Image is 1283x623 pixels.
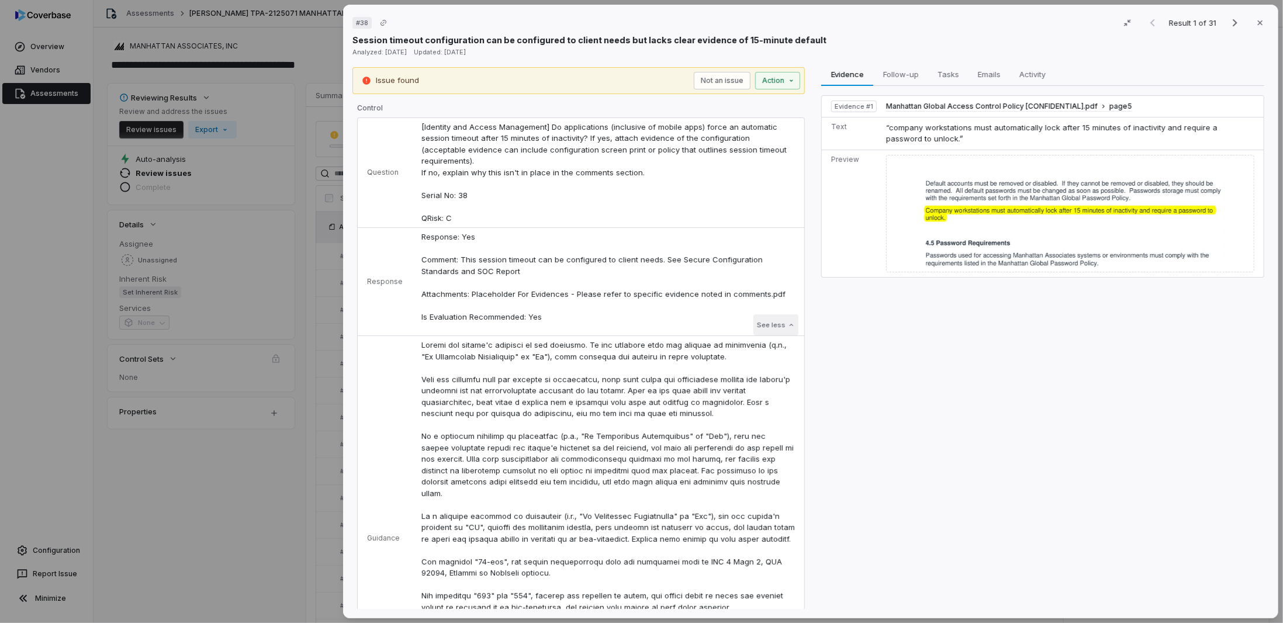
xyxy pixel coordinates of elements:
[1109,102,1132,111] span: page 5
[421,231,795,323] p: Response: Yes Comment: This session timeout can be configured to client needs. See Secure Configu...
[753,314,798,335] button: See less
[376,75,419,86] p: Issue found
[367,277,403,286] p: Response
[352,48,407,56] span: Analyzed: [DATE]
[1223,16,1247,30] button: Next result
[879,67,924,82] span: Follow-up
[835,102,873,111] span: Evidence # 1
[356,18,368,27] span: # 38
[357,103,805,117] p: Control
[826,67,869,82] span: Evidence
[421,122,789,223] span: [Identity and Access Management] Do applications (inclusive of mobile apps) force an automatic se...
[755,72,800,89] button: Action
[367,168,403,177] p: Question
[973,67,1005,82] span: Emails
[1169,16,1219,29] p: Result 1 of 31
[822,150,881,277] td: Preview
[414,48,466,56] span: Updated: [DATE]
[694,72,751,89] button: Not an issue
[373,12,394,33] button: Copy link
[886,123,1218,144] span: “company workstations must automatically lock after 15 minutes of inactivity and require a passwo...
[367,534,403,543] p: Guidance
[886,102,1132,112] button: Manhattan Global Access Control Policy [CONFIDENTIAL].pdfpage5
[886,155,1254,273] img: b03d8cc43f4444ad814a92729d9c7e2a_original.jpg_w1200.jpg
[886,102,1098,111] span: Manhattan Global Access Control Policy [CONFIDENTIAL].pdf
[933,67,964,82] span: Tasks
[1015,67,1050,82] span: Activity
[352,34,826,46] p: Session timeout configuration can be configured to client needs but lacks clear evidence of 15-mi...
[822,117,881,150] td: Text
